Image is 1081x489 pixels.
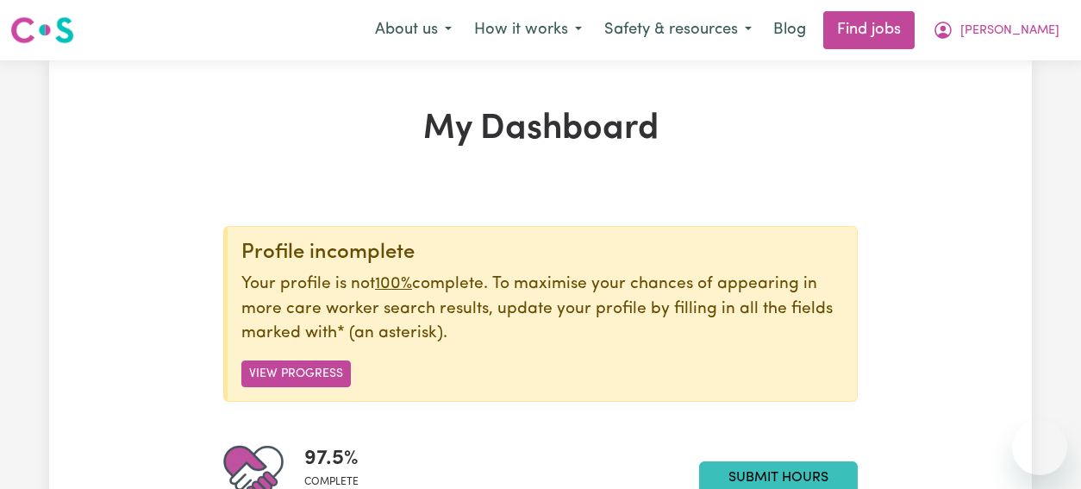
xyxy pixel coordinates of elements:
span: 97.5 % [304,443,359,474]
img: Careseekers logo [10,15,74,46]
button: How it works [463,12,593,48]
button: Safety & resources [593,12,763,48]
a: Find jobs [823,11,915,49]
button: My Account [922,12,1071,48]
button: View Progress [241,360,351,387]
p: Your profile is not complete. To maximise your chances of appearing in more care worker search re... [241,273,843,347]
button: About us [364,12,463,48]
span: [PERSON_NAME] [960,22,1059,41]
a: Blog [763,11,816,49]
h1: My Dashboard [223,109,858,150]
iframe: Button to launch messaging window [1012,420,1067,475]
div: Profile incomplete [241,241,843,266]
a: Careseekers logo [10,10,74,50]
span: an asterisk [337,325,443,342]
u: 100% [375,276,412,292]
